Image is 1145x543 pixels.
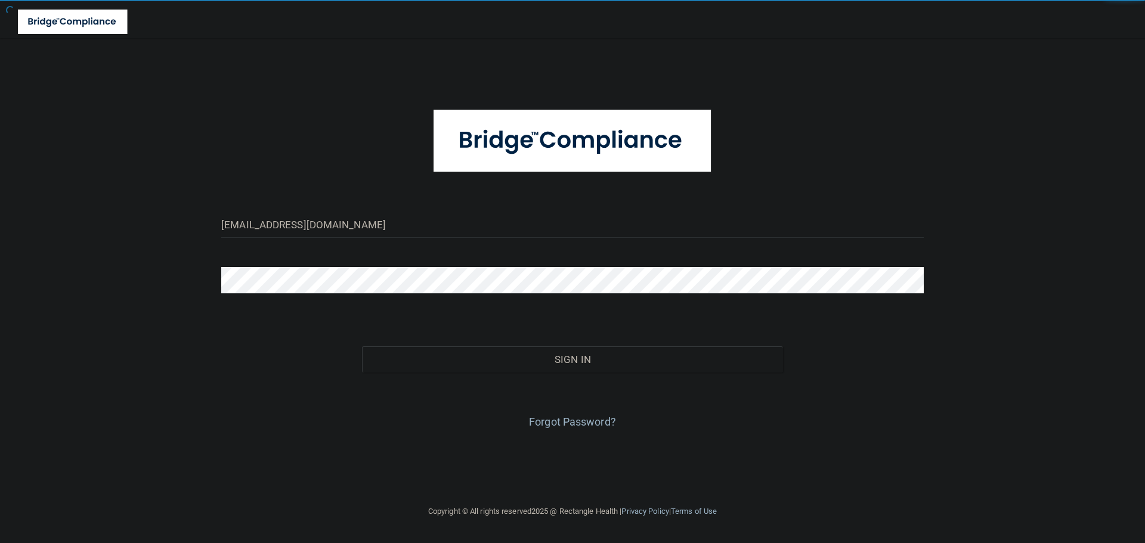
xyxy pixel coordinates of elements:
a: Privacy Policy [621,507,669,516]
div: Copyright © All rights reserved 2025 @ Rectangle Health | | [355,492,790,530]
a: Terms of Use [671,507,717,516]
img: bridge_compliance_login_screen.278c3ca4.svg [434,110,711,172]
img: bridge_compliance_login_screen.278c3ca4.svg [18,10,128,34]
input: Email [221,211,924,238]
a: Forgot Password? [529,415,616,428]
button: Sign In [362,346,784,373]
